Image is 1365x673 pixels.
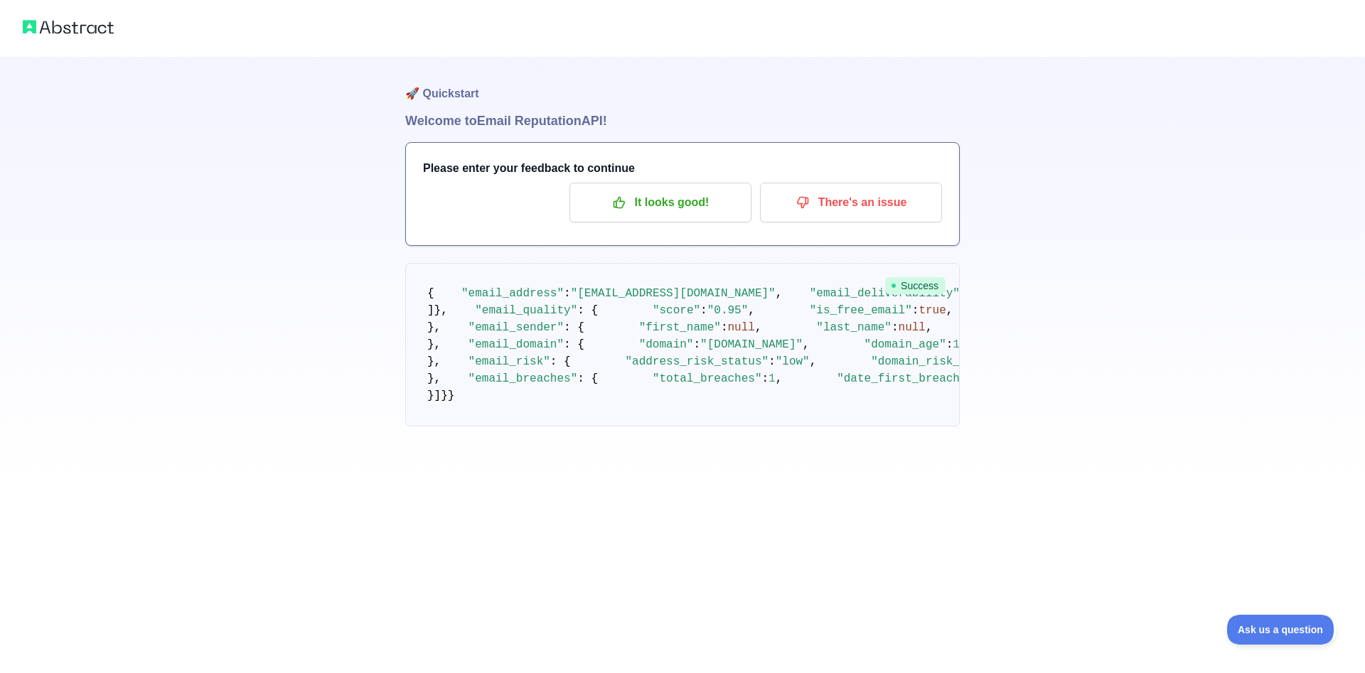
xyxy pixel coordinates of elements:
[569,183,751,222] button: It looks good!
[721,321,728,334] span: :
[580,190,741,215] p: It looks good!
[639,338,694,351] span: "domain"
[564,338,584,351] span: : {
[639,321,721,334] span: "first_name"
[776,355,810,368] span: "low"
[653,372,762,385] span: "total_breaches"
[926,321,933,334] span: ,
[864,338,946,351] span: "domain_age"
[469,355,550,368] span: "email_risk"
[885,277,946,294] span: Success
[871,355,1007,368] span: "domain_risk_status"
[919,304,946,317] span: true
[912,304,919,317] span: :
[461,287,564,300] span: "email_address"
[1227,615,1337,645] iframe: Toggle Customer Support
[475,304,577,317] span: "email_quality"
[405,111,960,131] h1: Welcome to Email Reputation API!
[577,304,598,317] span: : {
[748,304,755,317] span: ,
[771,190,931,215] p: There's an issue
[810,287,960,300] span: "email_deliverability"
[755,321,762,334] span: ,
[892,321,899,334] span: :
[810,304,912,317] span: "is_free_email"
[564,321,584,334] span: : {
[577,372,598,385] span: : {
[803,338,810,351] span: ,
[810,355,817,368] span: ,
[727,321,754,334] span: null
[816,321,892,334] span: "last_name"
[946,338,953,351] span: :
[707,304,749,317] span: "0.95"
[23,17,114,37] img: Abstract logo
[769,372,776,385] span: 1
[469,372,578,385] span: "email_breaches"
[571,287,776,300] span: "[EMAIL_ADDRESS][DOMAIN_NAME]"
[693,338,700,351] span: :
[625,355,769,368] span: "address_risk_status"
[564,287,571,300] span: :
[776,372,783,385] span: ,
[469,338,564,351] span: "email_domain"
[423,160,942,177] h3: Please enter your feedback to continue
[899,321,926,334] span: null
[769,355,776,368] span: :
[700,338,803,351] span: "[DOMAIN_NAME]"
[469,321,564,334] span: "email_sender"
[653,304,700,317] span: "score"
[837,372,980,385] span: "date_first_breached"
[776,287,783,300] span: ,
[946,304,953,317] span: ,
[405,57,960,111] h1: 🚀 Quickstart
[700,304,707,317] span: :
[550,355,571,368] span: : {
[760,183,942,222] button: There's an issue
[761,372,769,385] span: :
[953,338,987,351] span: 11008
[427,287,434,300] span: {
